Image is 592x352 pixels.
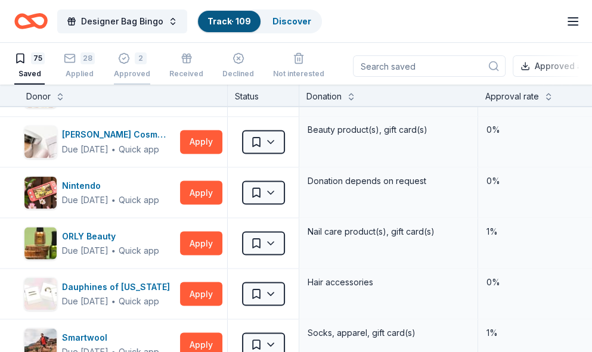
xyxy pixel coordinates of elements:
[64,69,95,79] div: Applied
[62,294,109,308] div: Due [DATE]
[62,229,159,243] div: ORLY Beauty
[62,178,159,192] div: Nintendo
[273,48,324,85] button: Not interested
[24,227,57,259] img: Image for ORLY Beauty
[180,231,222,255] button: Apply
[485,122,590,138] div: 0%
[14,48,45,85] button: 75Saved
[24,126,57,158] img: Image for Laura Mercier Cosmetics
[119,244,159,256] div: Quick app
[222,69,254,79] div: Declined
[111,144,116,154] span: ∙
[306,172,470,189] div: Donation depends on request
[24,176,175,209] button: Image for NintendoNintendoDue [DATE]∙Quick app
[119,295,159,307] div: Quick app
[180,282,222,306] button: Apply
[353,55,506,77] input: Search saved
[485,273,590,290] div: 0%
[169,69,203,79] div: Received
[62,279,175,294] div: Dauphines of [US_STATE]
[31,52,45,64] div: 75
[306,122,470,138] div: Beauty product(s), gift card(s)
[111,245,116,255] span: ∙
[306,89,342,104] div: Donation
[62,243,109,257] div: Due [DATE]
[306,273,470,290] div: Hair accessories
[24,226,175,260] button: Image for ORLY BeautyORLY BeautyDue [DATE]∙Quick app
[169,48,203,85] button: Received
[485,172,590,189] div: 0%
[81,14,163,29] span: Designer Bag Bingo
[62,127,175,142] div: [PERSON_NAME] Cosmetics
[485,223,590,239] div: 1%
[62,142,109,156] div: Due [DATE]
[14,7,48,35] a: Home
[111,194,116,204] span: ∙
[222,48,254,85] button: Declined
[272,16,311,26] a: Discover
[180,130,222,154] button: Apply
[228,85,299,106] div: Status
[62,192,109,207] div: Due [DATE]
[485,89,539,104] div: Approval rate
[306,223,470,239] div: Nail care product(s), gift card(s)
[485,324,590,341] div: 1%
[119,194,159,205] div: Quick app
[62,330,159,344] div: Smartwool
[197,10,322,33] button: Track· 109Discover
[24,176,57,208] img: Image for Nintendo
[14,69,45,79] div: Saved
[207,16,251,26] a: Track· 109
[24,277,175,310] button: Image for Dauphines of New YorkDauphines of [US_STATE]Due [DATE]∙Quick app
[119,143,159,155] div: Quick app
[80,52,95,64] div: 28
[135,52,147,64] div: 2
[306,324,470,341] div: Socks, apparel, gift card(s)
[26,89,51,104] div: Donor
[24,125,175,158] button: Image for Laura Mercier Cosmetics[PERSON_NAME] CosmeticsDue [DATE]∙Quick app
[180,180,222,204] button: Apply
[114,48,150,85] button: 2Approved
[111,295,116,306] span: ∙
[273,69,324,79] div: Not interested
[114,69,150,79] div: Approved
[64,48,95,85] button: 28Applied
[24,278,57,310] img: Image for Dauphines of New York
[57,10,187,33] button: Designer Bag Bingo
